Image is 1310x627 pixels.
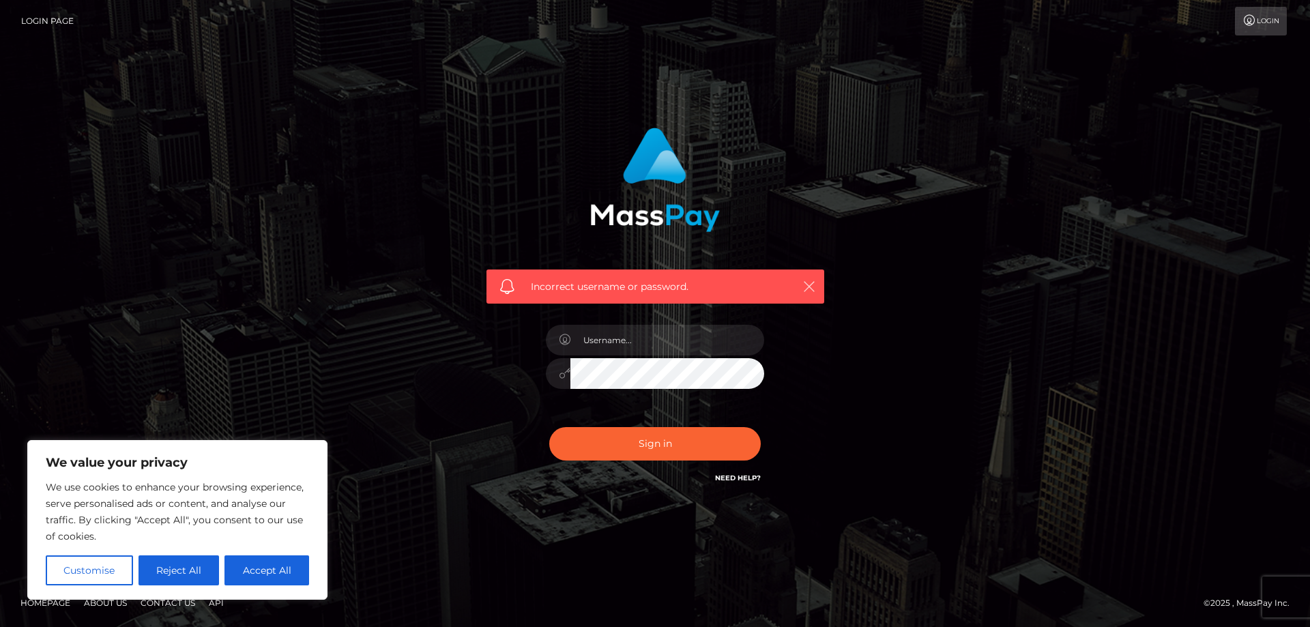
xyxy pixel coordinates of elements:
button: Reject All [139,555,220,585]
img: MassPay Login [590,128,720,232]
p: We use cookies to enhance your browsing experience, serve personalised ads or content, and analys... [46,479,309,544]
a: Login [1235,7,1287,35]
a: Need Help? [715,473,761,482]
div: © 2025 , MassPay Inc. [1204,596,1300,611]
p: We value your privacy [46,454,309,471]
div: We value your privacy [27,440,327,600]
span: Incorrect username or password. [531,280,780,294]
input: Username... [570,325,764,355]
button: Customise [46,555,133,585]
button: Accept All [224,555,309,585]
a: Contact Us [135,592,201,613]
a: Homepage [15,592,76,613]
a: API [203,592,229,613]
button: Sign in [549,427,761,461]
a: Login Page [21,7,74,35]
a: About Us [78,592,132,613]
